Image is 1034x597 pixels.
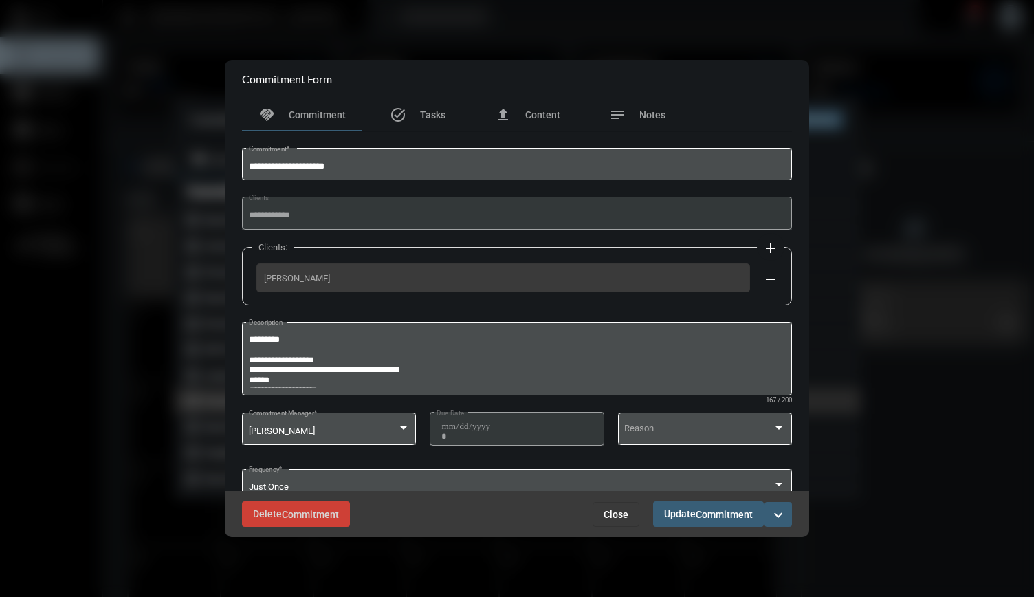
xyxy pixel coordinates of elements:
mat-icon: task_alt [390,107,406,123]
span: Just Once [249,481,289,492]
span: Tasks [420,109,445,120]
label: Clients: [252,242,294,252]
span: Delete [253,508,339,519]
span: Update [664,508,753,519]
span: Notes [639,109,665,120]
mat-icon: add [762,240,779,257]
span: Commitment [282,509,339,520]
button: UpdateCommitment [653,501,764,527]
span: [PERSON_NAME] [249,426,315,436]
span: Commitment [696,509,753,520]
mat-icon: expand_more [770,507,786,523]
span: Close [604,509,628,520]
span: Commitment [289,109,346,120]
mat-hint: 167 / 200 [766,397,792,404]
h2: Commitment Form [242,72,332,85]
mat-icon: handshake [258,107,275,123]
button: Close [593,502,639,527]
mat-icon: remove [762,271,779,287]
span: Content [525,109,560,120]
mat-icon: notes [609,107,626,123]
button: DeleteCommitment [242,501,350,527]
mat-icon: file_upload [495,107,511,123]
span: [PERSON_NAME] [264,273,742,283]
